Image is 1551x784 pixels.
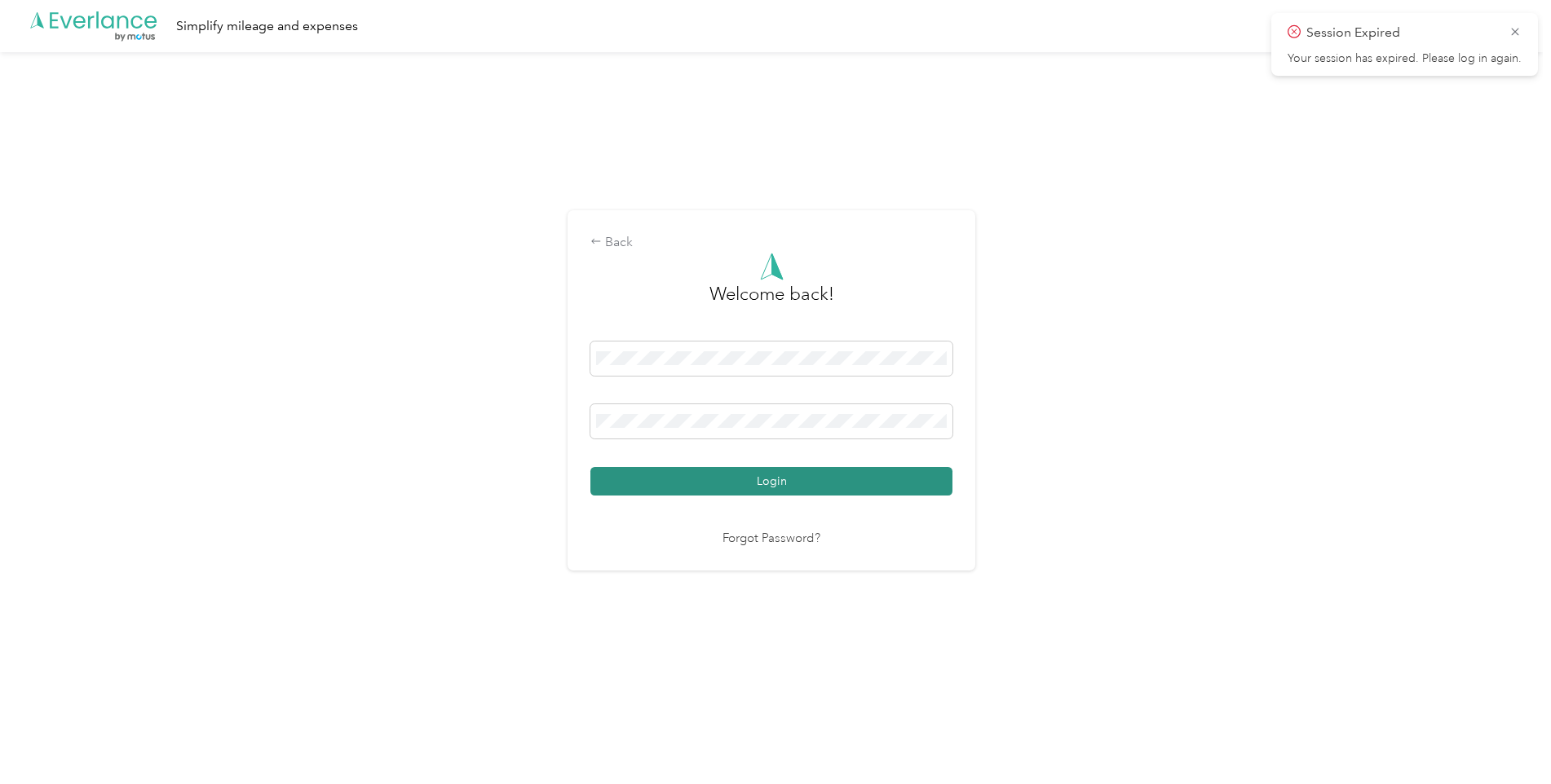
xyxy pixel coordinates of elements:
a: Forgot Password? [722,530,820,548]
div: Back [590,233,952,253]
p: Session Expired [1306,23,1497,43]
h3: greeting [709,280,834,324]
p: Your session has expired. Please log in again. [1288,51,1522,66]
button: Login [590,467,952,496]
div: Simplify mileage and expenses [176,16,358,37]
